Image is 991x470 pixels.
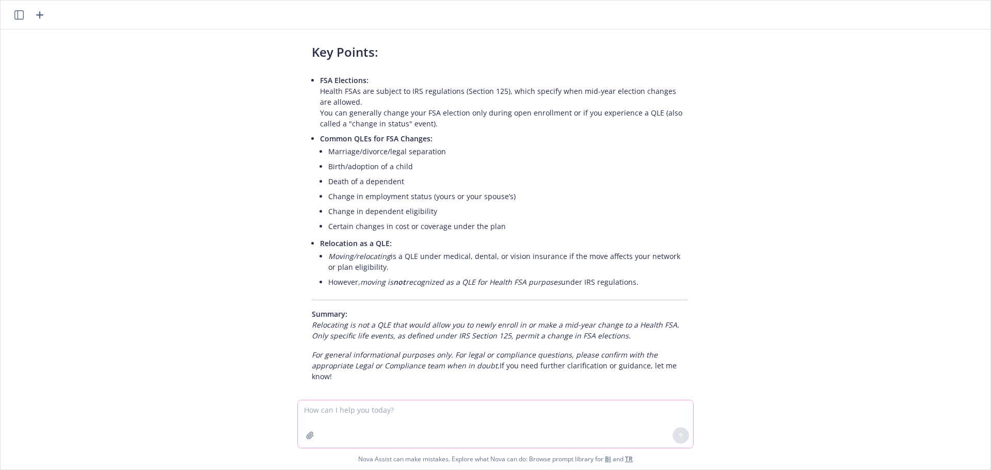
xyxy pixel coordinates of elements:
[393,277,406,287] span: not
[328,251,391,261] em: Moving/relocating
[625,455,633,463] a: TR
[328,249,688,274] li: is a QLE under medical, dental, or vision insurance if the move affects your network or plan elig...
[312,349,688,382] p: If you need further clarification or guidance, let me know!
[605,455,611,463] a: BI
[312,309,347,319] span: Summary:
[328,189,688,204] li: Change in employment status (yours or your spouse’s)
[320,238,392,248] span: Relocation as a QLE:
[328,144,688,159] li: Marriage/divorce/legal separation
[312,43,688,61] h3: Key Points:
[320,75,688,129] p: Health FSAs are subject to IRS regulations (Section 125), which specify when mid-year election ch...
[312,320,679,341] em: Relocating is not a QLE that would allow you to newly enroll in or make a mid-year change to a He...
[360,277,561,287] em: moving is recognized as a QLE for Health FSA purposes
[358,448,633,469] span: Nova Assist can make mistakes. Explore what Nova can do: Browse prompt library for and
[328,274,688,289] li: However, under IRS regulations.
[328,204,688,219] li: Change in dependent eligibility
[328,159,688,174] li: Birth/adoption of a child
[320,134,433,143] span: Common QLEs for FSA Changes:
[312,350,658,370] em: For general informational purposes only. For legal or compliance questions, please confirm with t...
[328,219,688,234] li: Certain changes in cost or coverage under the plan
[328,174,688,189] li: Death of a dependent
[320,75,369,85] span: FSA Elections:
